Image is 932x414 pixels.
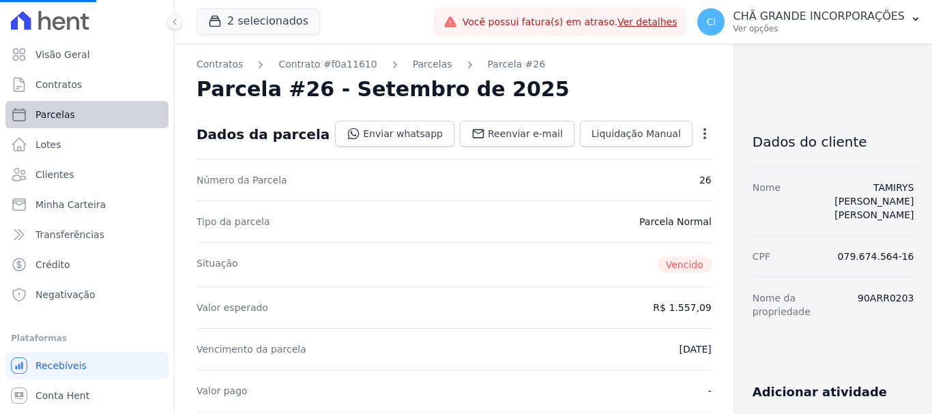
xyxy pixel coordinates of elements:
a: Enviar whatsapp [335,121,454,147]
dd: 26 [699,173,712,187]
dt: Nome [753,181,781,222]
a: Liquidação Manual [580,121,693,147]
dd: 90ARR0203 [858,291,914,319]
a: Visão Geral [5,41,169,68]
span: Reenviar e-mail [488,127,563,141]
p: CHÃ GRANDE INCORPORAÇÕES [733,10,905,23]
a: Minha Carteira [5,191,169,218]
a: Reenviar e-mail [460,121,574,147]
a: Parcelas [5,101,169,128]
dt: Valor pago [196,384,248,398]
a: Transferências [5,221,169,248]
a: TAMIRYS [PERSON_NAME] [PERSON_NAME] [834,182,914,220]
span: Minha Carteira [35,198,106,211]
dt: Vencimento da parcela [196,342,306,356]
dt: CPF [753,250,770,263]
dt: Número da Parcela [196,173,287,187]
dt: Valor esperado [196,301,268,314]
button: 2 selecionados [196,8,320,34]
button: CI CHÃ GRANDE INCORPORAÇÕES Ver opções [686,3,932,41]
span: Lotes [35,138,61,151]
a: Lotes [5,131,169,158]
span: Recebíveis [35,359,87,372]
span: Visão Geral [35,48,90,61]
span: Conta Hent [35,389,89,402]
h2: Parcela #26 - Setembro de 2025 [196,77,570,102]
dd: [DATE] [679,342,711,356]
span: Clientes [35,168,74,181]
dd: Parcela Normal [639,215,712,228]
p: Ver opções [733,23,905,34]
span: Crédito [35,258,70,271]
div: Plataformas [11,330,163,346]
a: Contratos [5,71,169,98]
span: Liquidação Manual [592,127,681,141]
a: Parcelas [413,57,452,72]
span: Você possui fatura(s) em atraso. [463,15,678,29]
a: Contratos [196,57,243,72]
div: Dados da parcela [196,126,330,143]
a: Crédito [5,251,169,278]
span: Negativação [35,288,96,301]
a: Negativação [5,281,169,308]
span: Vencido [658,256,712,273]
span: Contratos [35,78,82,91]
a: Contrato #f0a11610 [278,57,377,72]
a: Conta Hent [5,382,169,409]
dd: - [708,384,712,398]
dt: Situação [196,256,238,273]
dd: R$ 1.557,09 [653,301,711,314]
dt: Tipo da parcela [196,215,270,228]
a: Recebíveis [5,352,169,379]
a: Clientes [5,161,169,188]
span: CI [707,17,716,27]
dd: 079.674.564-16 [838,250,914,263]
span: Transferências [35,228,104,241]
h3: Adicionar atividade [753,384,887,400]
a: Ver detalhes [617,16,678,27]
h3: Dados do cliente [753,134,914,150]
span: Parcelas [35,108,75,121]
dt: Nome da propriedade [753,291,847,319]
a: Parcela #26 [488,57,546,72]
nav: Breadcrumb [196,57,712,72]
